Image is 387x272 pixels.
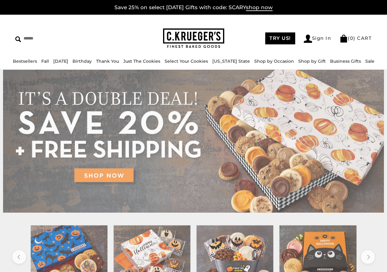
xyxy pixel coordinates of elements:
[163,28,224,48] img: C.KRUEGER'S
[165,58,208,64] a: Select Your Cookies
[15,36,21,42] img: Search
[114,4,273,11] a: Save 25% on select [DATE] Gifts with code: SCARYshop now
[41,58,49,64] a: Fall
[340,35,372,41] a: (0) CART
[73,58,92,64] a: Birthday
[365,58,374,64] a: Sale
[298,58,326,64] a: Shop by Gift
[53,58,68,64] a: [DATE]
[350,35,354,41] span: 0
[246,4,273,11] span: shop now
[13,58,37,64] a: Bestsellers
[330,58,361,64] a: Business Gifts
[123,58,160,64] a: Just The Cookies
[361,250,375,264] button: next
[304,35,331,43] a: Sign In
[265,32,295,44] a: TRY US!
[254,58,294,64] a: Shop by Occasion
[3,70,384,213] img: C.Krueger's Special Offer
[15,34,97,43] input: Search
[12,250,26,264] button: previous
[304,35,312,43] img: Account
[340,35,348,43] img: Bag
[96,58,119,64] a: Thank You
[212,58,250,64] a: [US_STATE] State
